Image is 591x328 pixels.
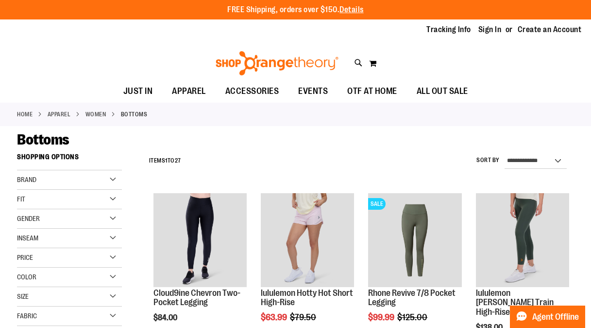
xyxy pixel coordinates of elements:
[417,80,468,102] span: ALL OUT SALE
[153,193,247,288] a: Cloud9ine Chevron Two-Pocket Legging
[17,215,40,222] span: Gender
[518,24,582,35] a: Create an Account
[153,288,240,308] a: Cloud9ine Chevron Two-Pocket Legging
[17,292,29,300] span: Size
[478,24,502,35] a: Sign In
[121,110,148,119] strong: Bottoms
[261,312,288,322] span: $63.99
[426,24,471,35] a: Tracking Info
[48,110,71,119] a: APPAREL
[368,288,456,308] a: Rhone Revive 7/8 Pocket Legging
[153,313,179,322] span: $84.00
[17,176,36,183] span: Brand
[368,193,461,288] a: Rhone Revive 7/8 Pocket LeggingSALE
[17,148,122,170] strong: Shopping Options
[172,80,206,102] span: APPAREL
[510,306,585,328] button: Agent Offline
[298,80,328,102] span: EVENTS
[397,312,429,322] span: $125.00
[532,312,579,322] span: Agent Offline
[17,131,69,148] span: Bottoms
[347,80,397,102] span: OTF AT HOME
[290,312,318,322] span: $79.50
[214,51,340,75] img: Shop Orangetheory
[17,234,38,242] span: Inseam
[261,288,353,308] a: lululemon Hotty Hot Short High-Rise
[261,193,354,288] a: lululemon Hotty Hot Short High-Rise
[17,254,33,261] span: Price
[476,156,500,164] label: Sort By
[123,80,153,102] span: JUST IN
[153,193,247,287] img: Cloud9ine Chevron Two-Pocket Legging
[476,288,556,317] a: lululemon [PERSON_NAME] Train High-Rise Legging 25in
[368,193,461,287] img: Rhone Revive 7/8 Pocket Legging
[368,312,396,322] span: $99.99
[85,110,106,119] a: WOMEN
[476,193,569,287] img: Main view of 2024 October lululemon Wunder Train High-Rise
[165,157,168,164] span: 1
[368,198,386,210] span: SALE
[17,312,37,320] span: Fabric
[339,5,364,14] a: Details
[149,153,181,168] h2: Items to
[17,273,36,281] span: Color
[227,4,364,16] p: FREE Shipping, orders over $150.
[225,80,279,102] span: ACCESSORIES
[17,195,25,203] span: Fit
[17,110,33,119] a: Home
[261,193,354,287] img: lululemon Hotty Hot Short High-Rise
[476,193,569,288] a: Main view of 2024 October lululemon Wunder Train High-Rise
[175,157,181,164] span: 27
